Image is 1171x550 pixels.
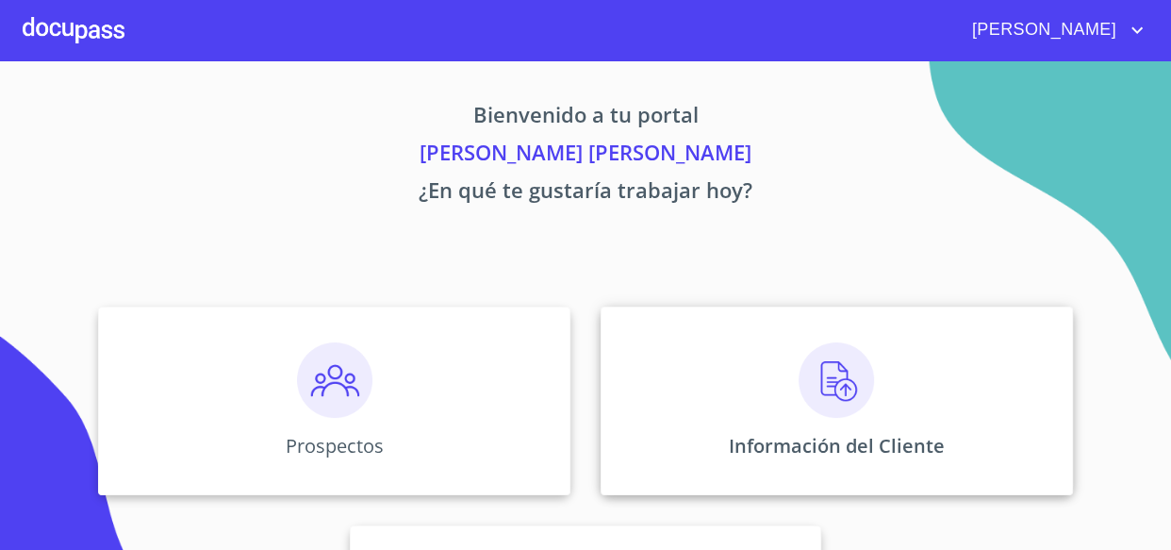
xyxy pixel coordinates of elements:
img: prospectos.png [297,342,372,418]
button: account of current user [958,15,1148,45]
span: [PERSON_NAME] [958,15,1126,45]
p: [PERSON_NAME] [PERSON_NAME] [23,137,1148,175]
p: Prospectos [286,433,384,458]
p: Información del Cliente [729,433,945,458]
p: Bienvenido a tu portal [23,99,1148,137]
img: carga.png [799,342,874,418]
p: ¿En qué te gustaría trabajar hoy? [23,175,1148,212]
